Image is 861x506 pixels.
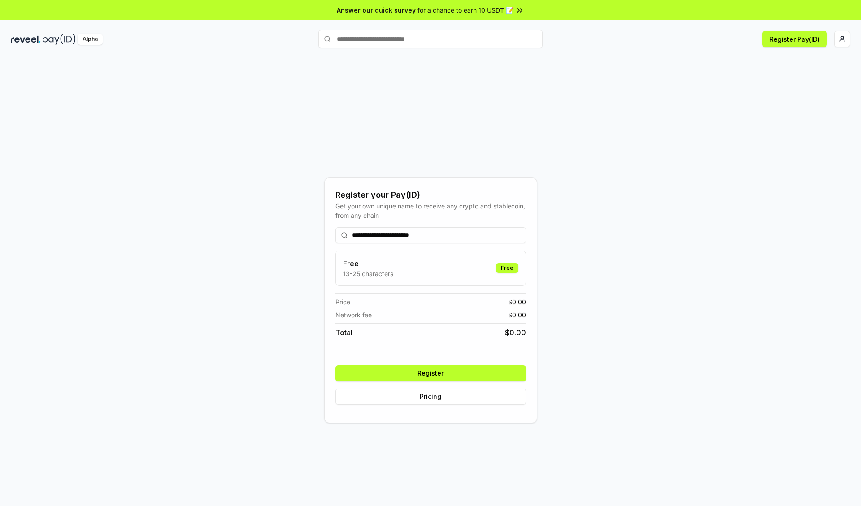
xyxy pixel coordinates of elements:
[417,5,513,15] span: for a chance to earn 10 USDT 📝
[505,327,526,338] span: $ 0.00
[335,310,372,320] span: Network fee
[343,258,393,269] h3: Free
[43,34,76,45] img: pay_id
[335,297,350,307] span: Price
[78,34,103,45] div: Alpha
[335,389,526,405] button: Pricing
[508,297,526,307] span: $ 0.00
[508,310,526,320] span: $ 0.00
[496,263,518,273] div: Free
[11,34,41,45] img: reveel_dark
[335,189,526,201] div: Register your Pay(ID)
[335,327,352,338] span: Total
[762,31,827,47] button: Register Pay(ID)
[343,269,393,278] p: 13-25 characters
[337,5,416,15] span: Answer our quick survey
[335,201,526,220] div: Get your own unique name to receive any crypto and stablecoin, from any chain
[335,365,526,381] button: Register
